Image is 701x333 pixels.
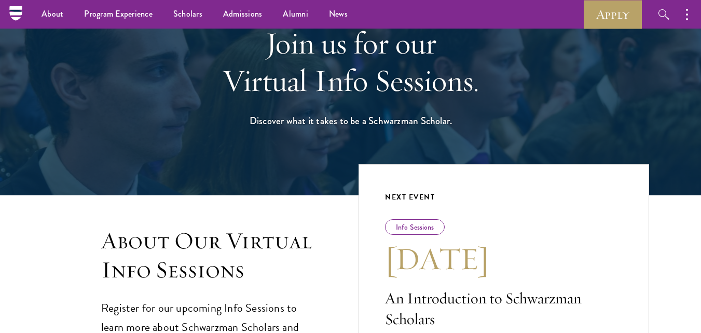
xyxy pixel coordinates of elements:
[101,227,317,285] h3: About Our Virtual Info Sessions
[172,112,530,129] h1: Discover what it takes to be a Schwarzman Scholar.
[385,288,623,329] p: An Introduction to Schwarzman Scholars
[172,24,530,99] h1: Join us for our Virtual Info Sessions.
[385,219,445,235] div: Info Sessions
[385,191,623,204] div: Next Event
[385,240,623,277] h3: [DATE]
